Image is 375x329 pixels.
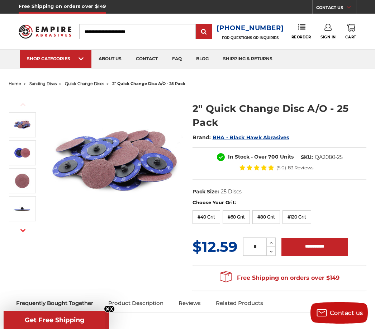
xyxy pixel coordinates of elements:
a: Related Products [208,295,271,311]
button: Contact us [310,302,368,324]
img: BHA 60 grit 2-inch quick change sanding disc for rapid material removal [13,144,31,162]
div: Get Free ShippingClose teaser [4,311,105,329]
a: blog [189,50,216,68]
span: (5.0) [276,165,286,170]
a: Frequently Bought Together [9,295,101,311]
span: - Over [251,154,267,160]
span: Sign In [321,35,336,39]
img: 2 inch red aluminum oxide quick change sanding discs for metalwork [13,116,31,134]
span: Contact us [330,310,363,316]
span: Cart [345,35,356,39]
a: Cart [345,24,356,39]
dd: QA2080-25 [315,154,343,161]
a: shipping & returns [216,50,280,68]
a: home [9,81,21,86]
button: Close teaser [108,305,115,312]
dd: 25 Discs [221,188,242,196]
span: $12.59 [193,238,237,255]
span: Reorder [291,35,311,39]
a: faq [165,50,189,68]
dt: Pack Size: [193,188,219,196]
a: quick change discs [65,81,104,86]
span: Free Shipping on orders over $149 [220,271,340,285]
span: Brand: [193,134,211,141]
p: FOR QUESTIONS OR INQUIRIES [217,36,284,40]
label: Choose Your Grit: [193,199,366,206]
div: SHOP CATEGORIES [27,56,84,61]
img: Empire Abrasives [19,21,71,42]
span: 2" quick change disc a/o - 25 pack [112,81,185,86]
a: about us [91,50,129,68]
input: Submit [197,25,211,39]
span: 83 Reviews [288,165,313,170]
span: Units [280,154,294,160]
a: sanding discs [29,81,57,86]
img: Side view of 2 inch quick change sanding disc showcasing the locking system for easy swap [13,200,31,218]
a: contact [129,50,165,68]
span: Get Free Shipping [25,316,85,324]
span: 700 [268,154,279,160]
button: Next [14,223,32,238]
button: Previous [14,97,32,112]
img: BHA 60 grit 2-inch red quick change disc for metal and wood finishing [13,172,31,190]
a: [PHONE_NUMBER] [217,23,284,33]
a: Product Description [101,295,171,311]
dt: SKU: [301,154,313,161]
button: Close teaser [104,305,111,312]
a: Reorder [291,24,311,39]
img: 2 inch red aluminum oxide quick change sanding discs for metalwork [46,94,182,230]
a: BHA - Black Hawk Abrasives [213,134,289,141]
a: CONTACT US [316,4,356,14]
span: In Stock [228,154,250,160]
a: Reviews [171,295,208,311]
h1: 2" Quick Change Disc A/O - 25 Pack [193,102,366,130]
